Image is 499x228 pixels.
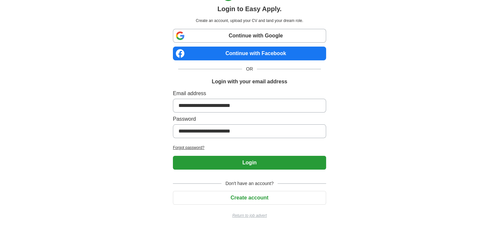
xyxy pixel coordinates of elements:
[173,145,326,151] a: Forgot password?
[173,90,326,97] label: Email address
[242,66,257,73] span: OR
[173,156,326,170] button: Login
[173,115,326,123] label: Password
[221,180,278,187] span: Don't have an account?
[173,191,326,205] button: Create account
[174,18,325,24] p: Create an account, upload your CV and land your dream role.
[218,4,282,14] h1: Login to Easy Apply.
[173,47,326,60] a: Continue with Facebook
[173,29,326,43] a: Continue with Google
[173,213,326,218] a: Return to job advert
[173,195,326,200] a: Create account
[212,78,287,86] h1: Login with your email address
